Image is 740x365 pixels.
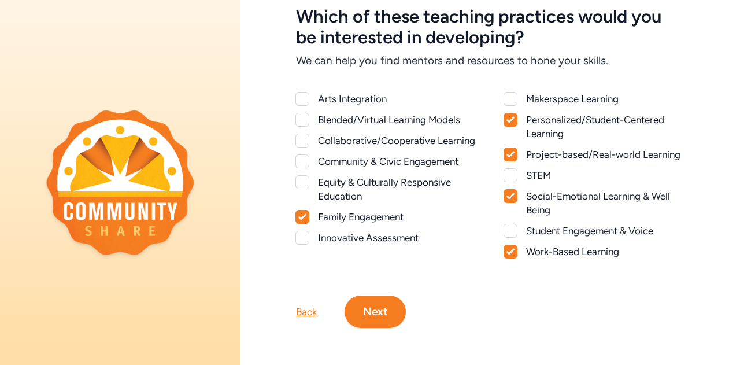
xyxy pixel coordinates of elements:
[318,92,476,106] div: Arts Integration
[46,110,194,255] img: logo
[526,92,684,106] div: Makerspace Learning
[296,6,684,48] h5: Which of these teaching practices would you be interested in developing?
[526,113,684,141] div: Personalized/Student-Centered Learning
[345,296,406,328] button: Next
[526,245,684,259] div: Work-Based Learning
[296,305,317,319] div: Back
[318,231,476,245] div: Innovative Assessment
[296,53,684,69] h6: We can help you find mentors and resources to hone your skills.
[318,134,476,148] div: Collaborative/Cooperative Learning
[526,224,684,238] div: Student Engagement & Voice
[318,113,476,127] div: Blended/Virtual Learning Models
[318,210,476,224] div: Family Engagement
[526,148,684,161] div: Project-based/Real-world Learning
[526,189,684,217] div: Social-Emotional Learning & Well Being
[526,168,684,182] div: STEM
[318,154,476,168] div: Community & Civic Engagement
[318,175,476,203] div: Equity & Culturally Responsive Education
